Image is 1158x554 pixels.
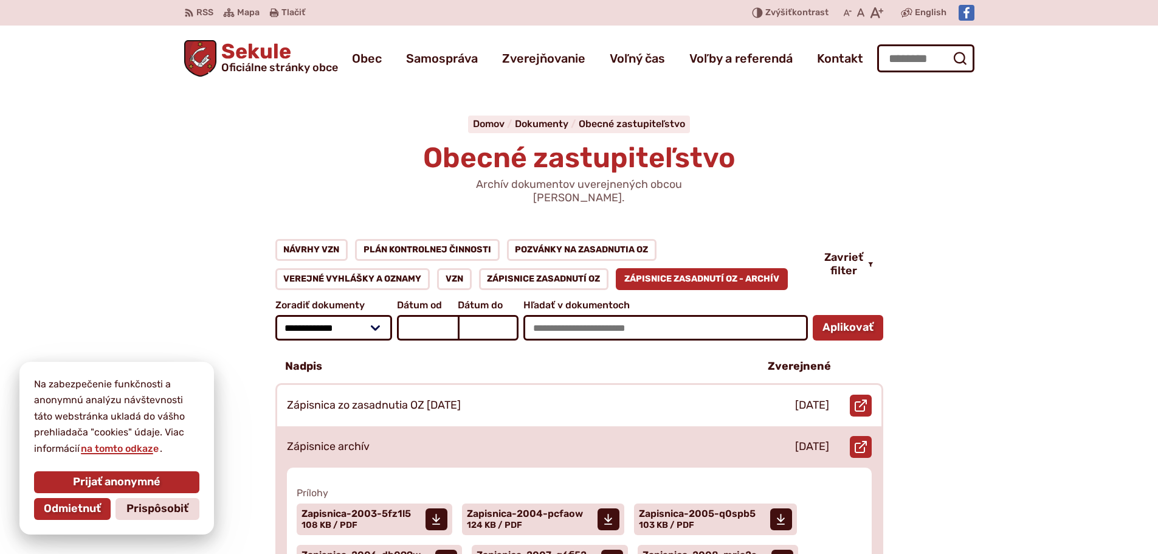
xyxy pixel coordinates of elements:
span: Domov [473,118,505,130]
img: Prejsť na domovskú stránku [184,40,217,77]
p: Na zabezpečenie funkčnosti a anonymnú analýzu návštevnosti táto webstránka ukladá do vášho prehli... [34,376,199,457]
span: RSS [196,5,213,20]
span: Dokumenty [515,118,568,130]
span: Zvýšiť [765,7,792,18]
span: Prijať anonymné [73,476,160,489]
button: Odmietnuť [34,498,111,520]
span: Oficiálne stránky obce [221,62,338,73]
p: [DATE] [795,399,829,412]
p: [DATE] [795,440,829,454]
span: Zavrieť filter [824,251,863,277]
button: Aplikovať [813,315,883,341]
span: Dátum do [458,300,519,311]
img: Prejsť na Facebook stránku [959,5,974,21]
span: Sekule [216,41,338,73]
a: Návrhy VZN [275,239,348,261]
span: Dátum od [397,300,458,311]
span: Zoradiť dokumenty [275,300,393,311]
a: Zápisnice zasadnutí OZ - ARCHÍV [616,268,788,290]
input: Dátum od [397,315,458,341]
a: Samospráva [406,41,478,75]
span: Zapisnica-2005-q0spb5 [639,509,756,519]
a: Zapisnica-2003-5fz1l5 108 KB / PDF [297,504,452,535]
span: 108 KB / PDF [302,520,357,530]
span: 103 KB / PDF [639,520,694,530]
select: Zoradiť dokumenty [275,315,393,341]
a: Obecné zastupiteľstvo [579,118,685,130]
span: Odmietnuť [44,502,101,516]
span: Hľadať v dokumentoch [523,300,807,311]
a: Plán kontrolnej činnosti [355,239,500,261]
input: Dátum do [458,315,519,341]
a: Voľný čas [610,41,665,75]
p: Zverejnené [768,360,831,373]
span: Tlačiť [281,8,305,18]
a: Zverejňovanie [502,41,585,75]
a: Zapisnica-2005-q0spb5 103 KB / PDF [634,504,797,535]
a: Zapisnica-2004-pcfaow 124 KB / PDF [462,504,624,535]
p: Archív dokumentov uverejnených obcou [PERSON_NAME]. [433,178,725,204]
a: English [912,5,949,20]
span: Zapisnica-2003-5fz1l5 [302,509,411,519]
span: Zapisnica-2004-pcfaow [467,509,583,519]
a: Voľby a referendá [689,41,793,75]
a: Zápisnice zasadnutí OZ [479,268,609,290]
button: Zavrieť filter [815,251,883,277]
input: Hľadať v dokumentoch [523,315,807,341]
a: Kontakt [817,41,863,75]
span: English [915,5,946,20]
p: Zápisnice archív [287,440,370,454]
a: VZN [437,268,472,290]
button: Prijať anonymné [34,471,199,493]
p: Nadpis [285,360,322,373]
span: Mapa [237,5,260,20]
button: Prispôsobiť [115,498,199,520]
a: Verejné vyhlášky a oznamy [275,268,430,290]
a: Dokumenty [515,118,579,130]
a: Logo Sekule, prejsť na domovskú stránku. [184,40,339,77]
p: Zápisnica zo zasadnutia OZ [DATE] [287,399,461,412]
a: na tomto odkaze [80,443,160,454]
a: Domov [473,118,515,130]
span: Prílohy [297,487,862,499]
a: Pozvánky na zasadnutia OZ [507,239,657,261]
a: Obec [352,41,382,75]
span: 124 KB / PDF [467,520,522,530]
span: Prispôsobiť [126,502,188,516]
span: kontrast [765,8,829,18]
span: Obecné zastupiteľstvo [423,141,736,175]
